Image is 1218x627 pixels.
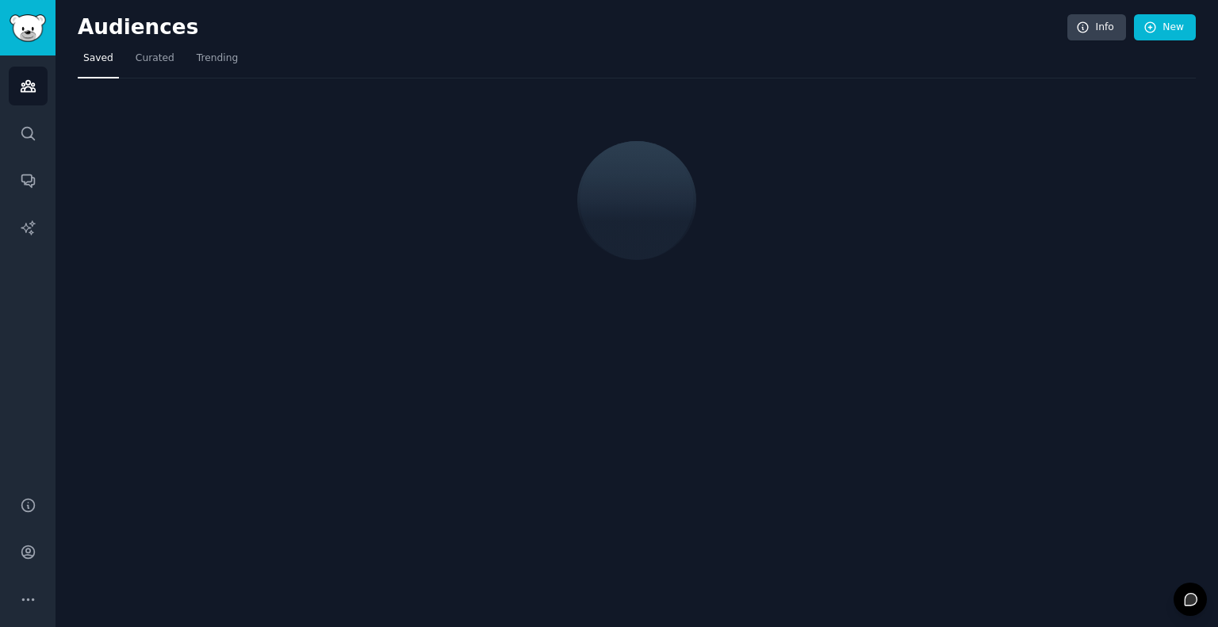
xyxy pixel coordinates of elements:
a: Curated [130,46,180,78]
span: Saved [83,52,113,66]
h2: Audiences [78,15,1067,40]
a: Trending [191,46,243,78]
a: Saved [78,46,119,78]
a: Info [1067,14,1126,41]
a: New [1134,14,1196,41]
img: GummySearch logo [10,14,46,42]
span: Curated [136,52,174,66]
span: Trending [197,52,238,66]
